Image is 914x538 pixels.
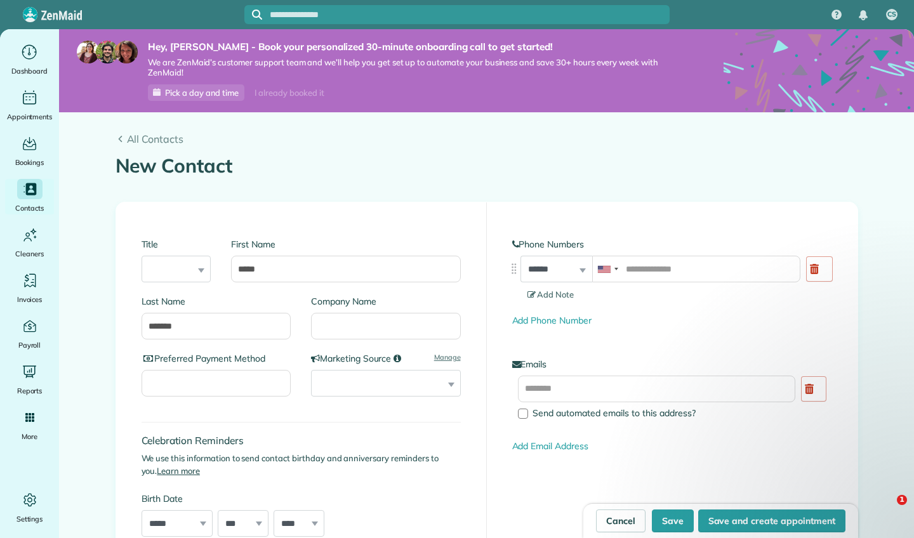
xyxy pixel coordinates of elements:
span: Payroll [18,339,41,351]
div: I already booked it [247,85,331,101]
label: Marketing Source [311,352,461,365]
a: Cancel [596,509,646,532]
span: 1 [897,495,907,505]
a: Settings [5,490,54,525]
a: Add Phone Number [512,315,592,326]
img: michelle-19f622bdf1676172e81f8f8fba1fb50e276960ebfe0243fe18214015130c80e4.jpg [115,41,138,63]
a: Bookings [5,133,54,169]
span: More [22,430,37,443]
a: Dashboard [5,42,54,77]
a: All Contacts [116,131,858,147]
label: Last Name [142,295,291,308]
label: Phone Numbers [512,238,832,251]
div: United States: +1 [593,256,622,282]
a: Appointments [5,88,54,123]
span: All Contacts [127,131,858,147]
span: Dashboard [11,65,48,77]
label: Preferred Payment Method [142,352,291,365]
label: Birth Date [142,492,354,505]
button: Focus search [244,10,262,20]
iframe: Intercom live chat [871,495,901,525]
label: Company Name [311,295,461,308]
div: Notifications [850,1,877,29]
a: Manage [434,352,461,363]
span: Invoices [17,293,43,306]
span: Cleaners [15,247,44,260]
label: Emails [512,358,832,371]
span: Send automated emails to this address? [533,407,696,419]
span: Pick a day and time [165,88,239,98]
button: Save [652,509,694,532]
h1: New Contact [116,155,858,176]
span: Reports [17,384,43,397]
a: Reports [5,362,54,397]
span: Appointments [7,110,53,123]
label: First Name [231,238,460,251]
a: Invoices [5,270,54,306]
a: Contacts [5,179,54,214]
img: drag_indicator-119b368615184ecde3eda3c64c821f6cf29d3e2b97b89ee44bc31753036683e5.png [507,262,520,275]
img: jorge-587dff0eeaa6aab1f244e6dc62b8924c3b6ad411094392a53c71c6c4a576187d.jpg [96,41,119,63]
a: Pick a day and time [148,84,244,101]
a: Add Email Address [512,440,588,452]
label: Title [142,238,211,251]
button: Save and create appointment [698,509,845,532]
img: maria-72a9807cf96188c08ef61303f053569d2e2a8a1cde33d635c8a3ac13582a053d.jpg [77,41,100,63]
p: We use this information to send contact birthday and anniversary reminders to you. [142,452,461,477]
a: Learn more [157,466,200,476]
svg: Focus search [252,10,262,20]
span: Settings [17,513,43,525]
span: We are ZenMaid’s customer support team and we’ll help you get set up to automate your business an... [148,57,685,79]
span: Add Note [527,289,574,299]
span: CS [887,10,896,20]
span: Contacts [15,202,44,214]
strong: Hey, [PERSON_NAME] - Book your personalized 30-minute onboarding call to get started! [148,41,685,53]
a: Payroll [5,316,54,351]
a: Cleaners [5,225,54,260]
h4: Celebration Reminders [142,435,461,446]
span: Bookings [15,156,44,169]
